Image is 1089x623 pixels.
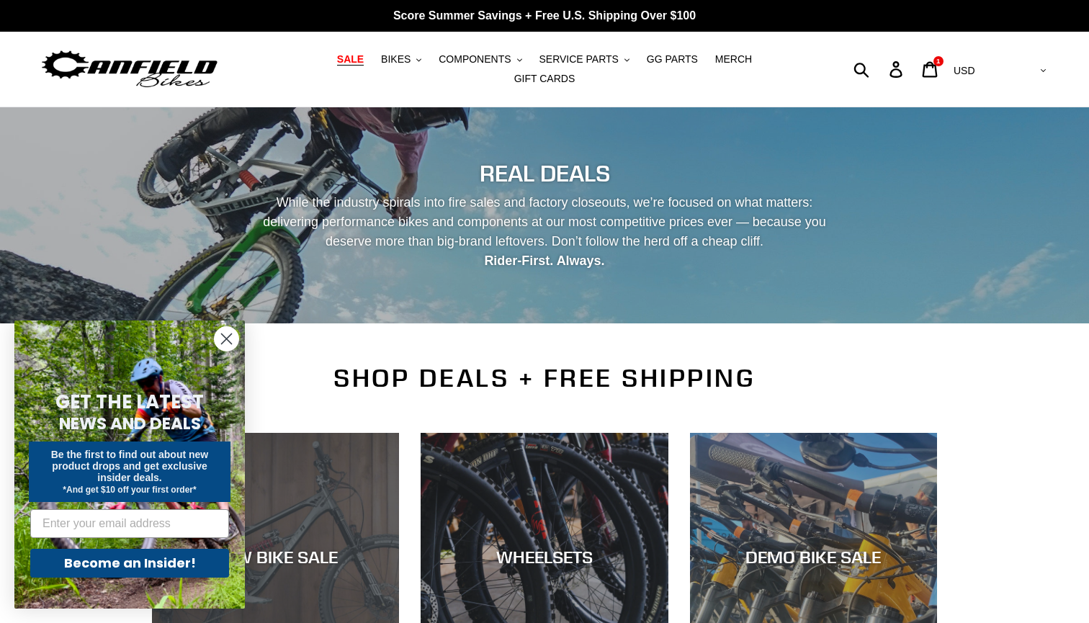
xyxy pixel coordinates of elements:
[936,58,940,65] span: 1
[330,50,371,69] a: SALE
[214,326,239,351] button: Close dialog
[690,546,937,567] div: DEMO BIKE SALE
[55,389,204,415] span: GET THE LATEST
[708,50,759,69] a: MERCH
[861,53,898,85] input: Search
[152,160,937,187] h2: REAL DEALS
[532,50,636,69] button: SERVICE PARTS
[30,549,229,578] button: Become an Insider!
[30,509,229,538] input: Enter your email address
[51,449,209,483] span: Be the first to find out about new product drops and get exclusive insider deals.
[914,54,948,85] a: 1
[431,50,529,69] button: COMPONENTS
[507,69,583,89] a: GIFT CARDS
[337,53,364,66] span: SALE
[381,53,411,66] span: BIKES
[421,546,668,567] div: WHEELSETS
[539,53,618,66] span: SERVICE PARTS
[152,546,399,567] div: NEW BIKE SALE
[59,412,201,435] span: NEWS AND DEALS
[374,50,429,69] button: BIKES
[640,50,705,69] a: GG PARTS
[152,363,937,393] h2: SHOP DEALS + FREE SHIPPING
[439,53,511,66] span: COMPONENTS
[715,53,752,66] span: MERCH
[484,254,604,268] strong: Rider-First. Always.
[514,73,575,85] span: GIFT CARDS
[63,485,196,495] span: *And get $10 off your first order*
[647,53,698,66] span: GG PARTS
[250,193,839,271] p: While the industry spirals into fire sales and factory closeouts, we’re focused on what matters: ...
[40,47,220,92] img: Canfield Bikes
